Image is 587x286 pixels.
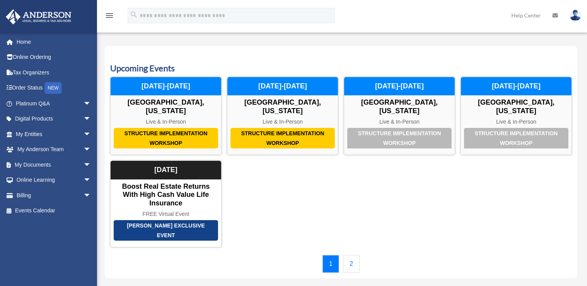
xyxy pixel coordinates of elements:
div: [GEOGRAPHIC_DATA], [US_STATE] [344,98,455,115]
a: Billingarrow_drop_down [5,188,103,203]
a: Structure Implementation Workshop [GEOGRAPHIC_DATA], [US_STATE] Live & In-Person [DATE]-[DATE] [344,77,455,155]
div: Live & In-Person [227,119,338,125]
div: Structure Implementation Workshop [464,128,568,148]
span: arrow_drop_down [83,172,99,188]
a: Home [5,34,103,50]
div: Structure Implementation Workshop [114,128,218,148]
img: Anderson Advisors Platinum Portal [3,9,74,24]
a: Structure Implementation Workshop [GEOGRAPHIC_DATA], [US_STATE] Live & In-Person [DATE]-[DATE] [227,77,338,155]
a: Order StatusNEW [5,80,103,96]
a: Events Calendar [5,203,99,219]
h3: Upcoming Events [110,62,572,74]
div: FREE Virtual Event [111,211,221,217]
span: arrow_drop_down [83,157,99,173]
span: arrow_drop_down [83,111,99,127]
div: [GEOGRAPHIC_DATA], [US_STATE] [111,98,221,115]
a: Online Ordering [5,50,103,65]
span: arrow_drop_down [83,188,99,203]
span: arrow_drop_down [83,142,99,158]
a: Digital Productsarrow_drop_down [5,111,103,127]
a: My Anderson Teamarrow_drop_down [5,142,103,157]
span: arrow_drop_down [83,96,99,112]
a: Platinum Q&Aarrow_drop_down [5,96,103,111]
div: Structure Implementation Workshop [230,128,335,148]
div: Live & In-Person [461,119,571,125]
a: My Entitiesarrow_drop_down [5,126,103,142]
div: Live & In-Person [111,119,221,125]
span: arrow_drop_down [83,126,99,142]
i: menu [105,11,114,20]
div: Boost Real Estate Returns with High Cash Value Life Insurance [111,183,221,208]
div: [PERSON_NAME] Exclusive Event [114,220,218,241]
a: Structure Implementation Workshop [GEOGRAPHIC_DATA], [US_STATE] Live & In-Person [DATE]-[DATE] [461,77,572,155]
a: 1 [322,255,339,273]
div: [DATE]-[DATE] [461,77,571,96]
a: menu [105,14,114,20]
div: [DATE]-[DATE] [344,77,455,96]
div: [DATE]-[DATE] [227,77,338,96]
a: My Documentsarrow_drop_down [5,157,103,172]
a: Online Learningarrow_drop_down [5,172,103,188]
i: search [130,10,138,19]
div: Structure Implementation Workshop [347,128,452,148]
div: Live & In-Person [344,119,455,125]
a: [PERSON_NAME] Exclusive Event Boost Real Estate Returns with High Cash Value Life Insurance FREE ... [110,160,222,247]
div: [DATE] [111,161,221,179]
div: [DATE]-[DATE] [111,77,221,96]
a: Structure Implementation Workshop [GEOGRAPHIC_DATA], [US_STATE] Live & In-Person [DATE]-[DATE] [110,77,222,155]
div: [GEOGRAPHIC_DATA], [US_STATE] [227,98,338,115]
a: 2 [343,255,360,273]
img: User Pic [570,10,581,21]
div: NEW [45,82,62,94]
a: Tax Organizers [5,65,103,80]
div: [GEOGRAPHIC_DATA], [US_STATE] [461,98,571,115]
